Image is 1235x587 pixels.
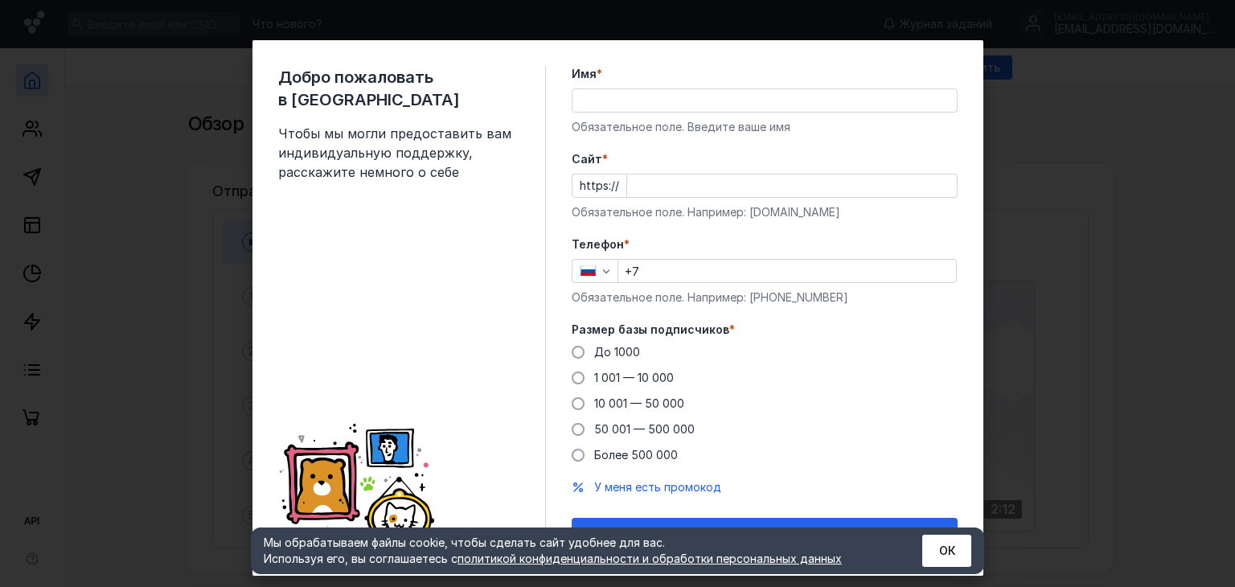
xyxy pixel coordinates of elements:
[572,119,958,135] div: Обязательное поле. Введите ваше имя
[572,66,597,82] span: Имя
[457,552,842,565] a: политикой конфиденциальности и обработки персональных данных
[594,396,684,410] span: 10 001 — 50 000
[594,480,721,494] span: У меня есть промокод
[572,289,958,306] div: Обязательное поле. Например: [PHONE_NUMBER]
[572,518,958,550] button: Отправить
[594,371,674,384] span: 1 001 — 10 000
[278,66,519,111] span: Добро пожаловать в [GEOGRAPHIC_DATA]
[572,151,602,167] span: Cайт
[572,236,624,252] span: Телефон
[572,204,958,220] div: Обязательное поле. Например: [DOMAIN_NAME]
[922,535,971,567] button: ОК
[572,322,729,338] span: Размер базы подписчиков
[594,345,640,359] span: До 1000
[278,124,519,182] span: Чтобы мы могли предоставить вам индивидуальную поддержку, расскажите немного о себе
[264,535,883,567] div: Мы обрабатываем файлы cookie, чтобы сделать сайт удобнее для вас. Используя его, вы соглашаетесь c
[594,422,695,436] span: 50 001 — 500 000
[594,479,721,495] button: У меня есть промокод
[594,448,678,462] span: Более 500 000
